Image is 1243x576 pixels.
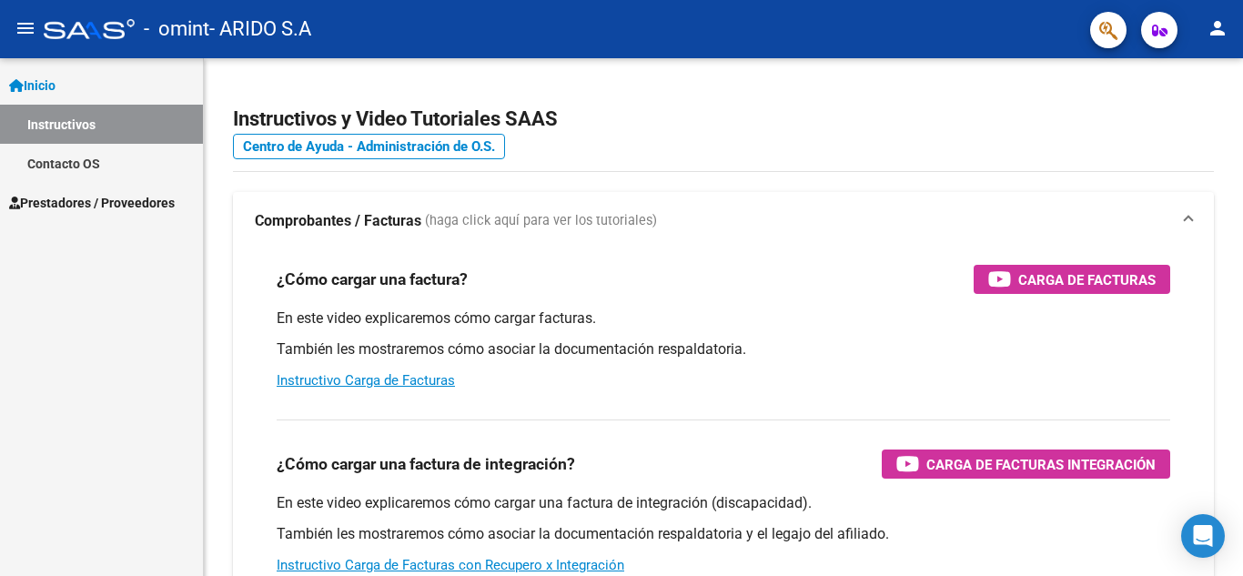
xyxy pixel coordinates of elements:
[425,211,657,231] span: (haga click aquí para ver los tutoriales)
[233,192,1214,250] mat-expansion-panel-header: Comprobantes / Facturas (haga click aquí para ver los tutoriales)
[1207,17,1228,39] mat-icon: person
[277,493,1170,513] p: En este video explicaremos cómo cargar una factura de integración (discapacidad).
[144,9,209,49] span: - omint
[926,453,1156,476] span: Carga de Facturas Integración
[974,265,1170,294] button: Carga de Facturas
[277,451,575,477] h3: ¿Cómo cargar una factura de integración?
[255,211,421,231] strong: Comprobantes / Facturas
[9,76,56,96] span: Inicio
[277,308,1170,328] p: En este video explicaremos cómo cargar facturas.
[15,17,36,39] mat-icon: menu
[233,134,505,159] a: Centro de Ayuda - Administración de O.S.
[233,102,1214,136] h2: Instructivos y Video Tutoriales SAAS
[1181,514,1225,558] div: Open Intercom Messenger
[277,267,468,292] h3: ¿Cómo cargar una factura?
[209,9,311,49] span: - ARIDO S.A
[1018,268,1156,291] span: Carga de Facturas
[277,524,1170,544] p: También les mostraremos cómo asociar la documentación respaldatoria y el legajo del afiliado.
[277,372,455,389] a: Instructivo Carga de Facturas
[277,557,624,573] a: Instructivo Carga de Facturas con Recupero x Integración
[9,193,175,213] span: Prestadores / Proveedores
[882,450,1170,479] button: Carga de Facturas Integración
[277,339,1170,359] p: También les mostraremos cómo asociar la documentación respaldatoria.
